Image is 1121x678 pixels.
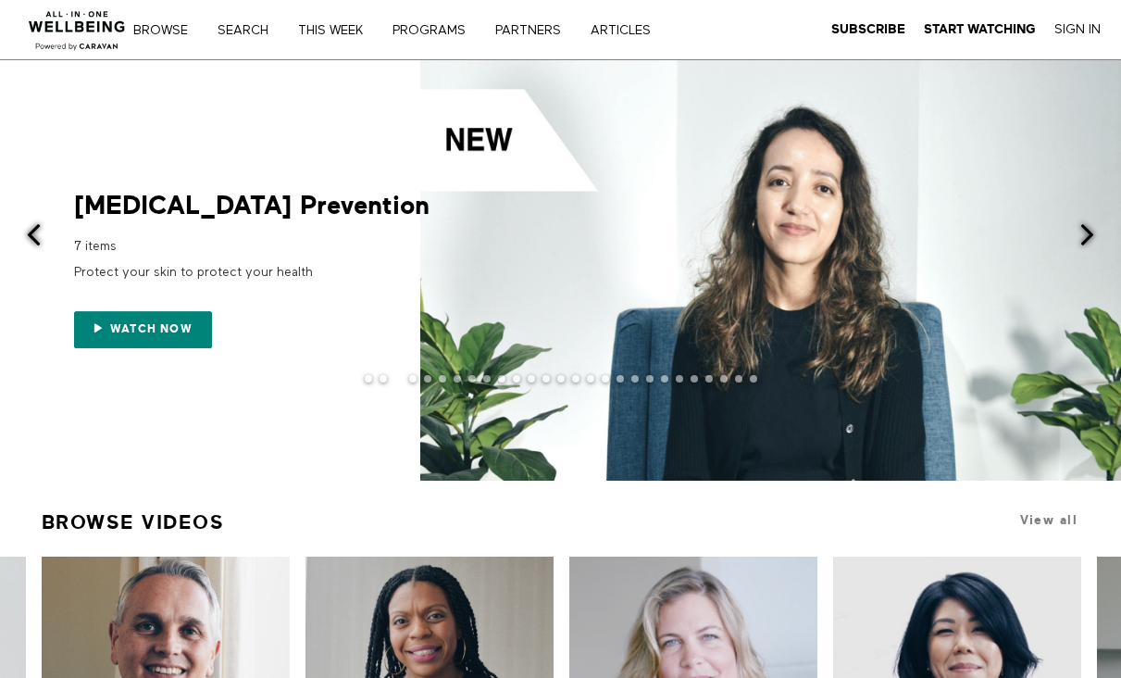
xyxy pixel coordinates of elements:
a: Sign In [1054,21,1101,38]
a: Subscribe [831,21,905,38]
strong: Start Watching [924,22,1036,36]
a: PROGRAMS [386,24,485,37]
nav: Primary [146,20,689,39]
a: Start Watching [924,21,1036,38]
a: ARTICLES [584,24,670,37]
strong: Subscribe [831,22,905,36]
a: View all [1020,513,1077,527]
a: PARTNERS [489,24,580,37]
a: THIS WEEK [292,24,382,37]
a: Browse Videos [42,503,225,542]
a: Browse [127,24,207,37]
a: Search [211,24,288,37]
